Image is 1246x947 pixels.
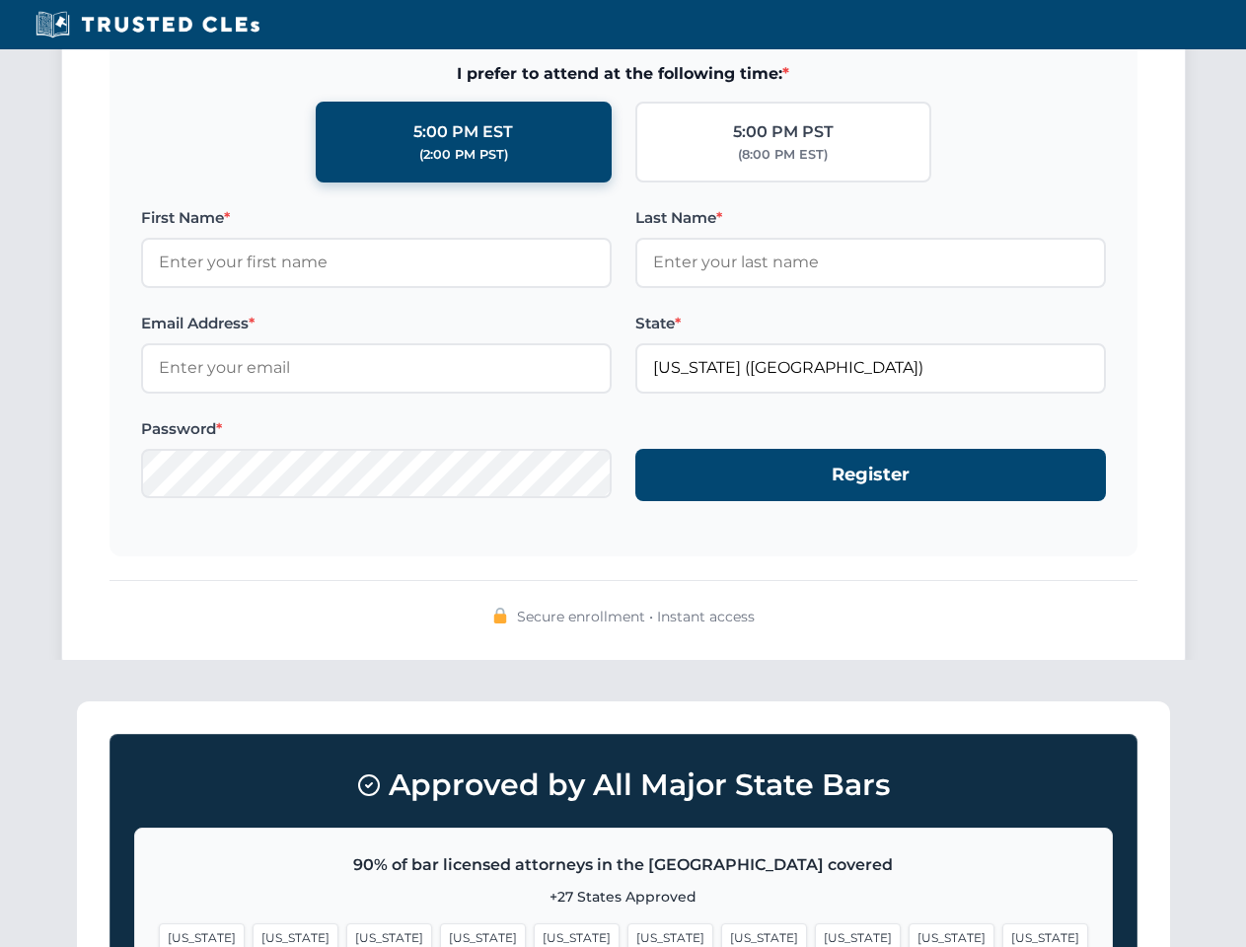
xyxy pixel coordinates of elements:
[517,606,755,627] span: Secure enrollment • Instant access
[635,312,1106,335] label: State
[635,449,1106,501] button: Register
[413,119,513,145] div: 5:00 PM EST
[141,312,612,335] label: Email Address
[141,238,612,287] input: Enter your first name
[635,343,1106,393] input: Florida (FL)
[141,343,612,393] input: Enter your email
[733,119,834,145] div: 5:00 PM PST
[738,145,828,165] div: (8:00 PM EST)
[492,608,508,623] img: 🔒
[141,61,1106,87] span: I prefer to attend at the following time:
[30,10,265,39] img: Trusted CLEs
[141,417,612,441] label: Password
[134,759,1113,812] h3: Approved by All Major State Bars
[159,852,1088,878] p: 90% of bar licensed attorneys in the [GEOGRAPHIC_DATA] covered
[635,206,1106,230] label: Last Name
[419,145,508,165] div: (2:00 PM PST)
[159,886,1088,908] p: +27 States Approved
[635,238,1106,287] input: Enter your last name
[141,206,612,230] label: First Name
